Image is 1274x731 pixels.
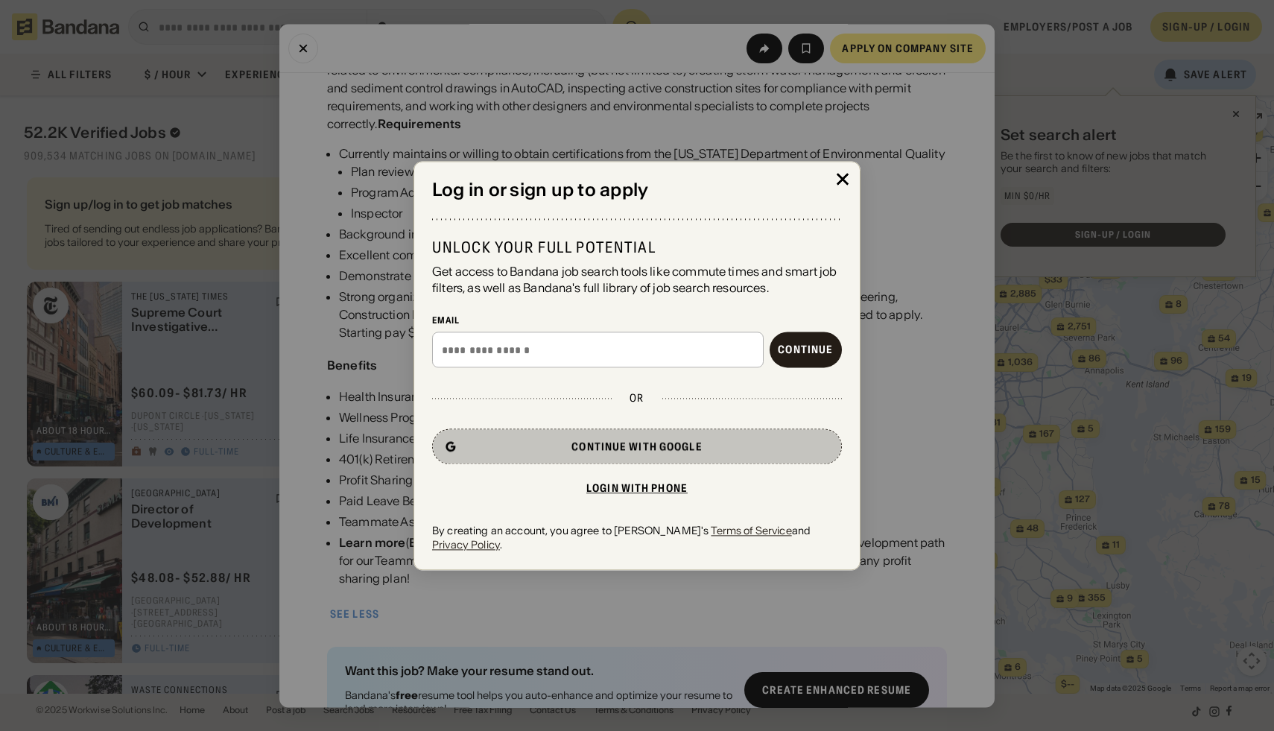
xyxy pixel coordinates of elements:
div: Email [432,314,842,326]
div: or [630,392,644,405]
div: Get access to Bandana job search tools like commute times and smart job filters, as well as Banda... [432,263,842,297]
a: Terms of Service [711,525,791,538]
div: Login with phone [586,484,688,494]
div: By creating an account, you agree to [PERSON_NAME]'s and . [432,525,842,551]
a: Privacy Policy [432,538,500,551]
div: Log in or sign up to apply [432,180,842,201]
div: Continue [778,345,833,355]
div: Continue with Google [571,442,702,452]
div: Unlock your full potential [432,238,842,257]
